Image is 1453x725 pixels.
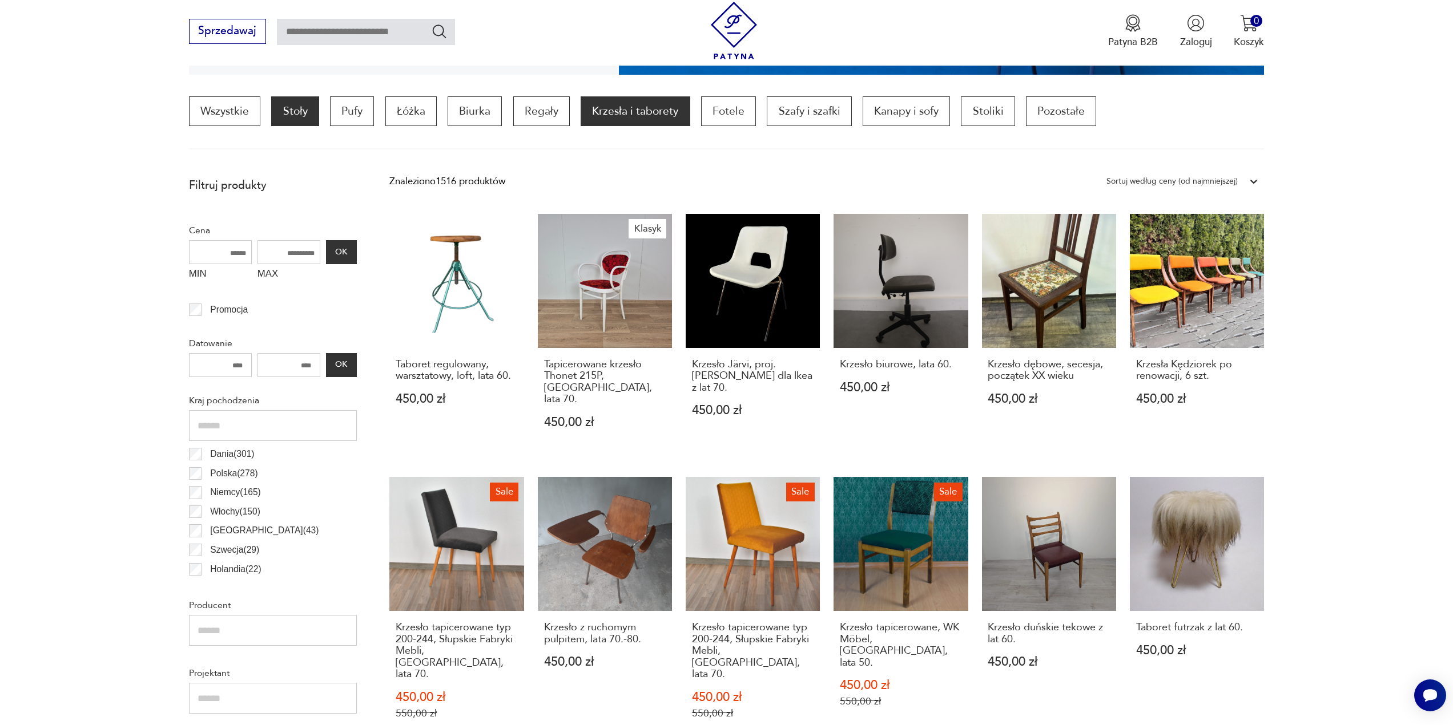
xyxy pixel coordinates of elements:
p: Szwecja ( 29 ) [210,542,259,557]
a: Krzesło Järvi, proj. Niels Gammelgaard dla lkea z lat 70.Krzesło Järvi, proj. [PERSON_NAME] dla l... [686,214,820,455]
a: Stoliki [961,96,1015,126]
a: Pozostałe [1026,96,1096,126]
p: Czechy ( 22 ) [210,581,256,596]
p: 450,00 zł [988,393,1110,405]
p: Zaloguj [1180,35,1212,48]
h3: Taboret regulowany, warsztatowy, loft, lata 60. [396,359,518,382]
p: Cena [189,223,357,238]
p: 450,00 zł [544,416,666,428]
p: Kraj pochodzenia [189,393,357,408]
label: MAX [257,264,320,286]
a: Kanapy i sofy [863,96,950,126]
h3: Krzesło dębowe, secesja, początek XX wieku [988,359,1110,382]
h3: Krzesło duńskie tekowe z lat 60. [988,622,1110,645]
a: Krzesła Kędziorek po renowacji, 6 szt.Krzesła Kędziorek po renowacji, 6 szt.450,00 zł [1130,214,1264,455]
p: 450,00 zł [396,393,518,405]
p: Producent [189,598,357,613]
a: Pufy [330,96,374,126]
p: 450,00 zł [544,656,666,668]
p: Włochy ( 150 ) [210,504,260,519]
p: 550,00 zł [396,707,518,719]
a: Krzesło dębowe, secesja, początek XX wiekuKrzesło dębowe, secesja, początek XX wieku450,00 zł [982,214,1116,455]
button: Zaloguj [1180,14,1212,48]
a: Stoły [271,96,319,126]
a: Wszystkie [189,96,260,126]
p: Holandia ( 22 ) [210,562,261,577]
h3: Tapicerowane krzesło Thonet 215P, [GEOGRAPHIC_DATA], lata 70. [544,359,666,406]
button: 0Koszyk [1234,14,1264,48]
p: 550,00 zł [692,707,814,719]
p: Niemcy ( 165 ) [210,485,260,500]
p: [GEOGRAPHIC_DATA] ( 43 ) [210,523,319,538]
a: Biurka [448,96,502,126]
p: Filtruj produkty [189,178,357,193]
p: 450,00 zł [692,691,814,703]
button: OK [326,353,357,377]
img: Ikona koszyka [1240,14,1258,32]
button: Sprzedawaj [189,19,266,44]
div: Znaleziono 1516 produktów [389,174,505,189]
h3: Krzesło tapicerowane, WK Möbel, [GEOGRAPHIC_DATA], lata 50. [840,622,962,669]
p: Dania ( 301 ) [210,447,254,461]
a: Sprzedawaj [189,27,266,37]
p: 450,00 zł [1136,393,1258,405]
p: Promocja [210,302,248,317]
p: 450,00 zł [988,656,1110,668]
h3: Krzesło tapicerowane typ 200-244, Słupskie Fabryki Mebli, [GEOGRAPHIC_DATA], lata 70. [692,622,814,680]
h3: Krzesło tapicerowane typ 200-244, Słupskie Fabryki Mebli, [GEOGRAPHIC_DATA], lata 70. [396,622,518,680]
p: 550,00 zł [840,695,962,707]
h3: Krzesło z ruchomym pulpitem, lata 70.-80. [544,622,666,645]
button: Szukaj [431,23,448,39]
p: 450,00 zł [396,691,518,703]
label: MIN [189,264,252,286]
div: 0 [1250,15,1262,27]
a: Taboret regulowany, warsztatowy, loft, lata 60.Taboret regulowany, warsztatowy, loft, lata 60.450... [389,214,524,455]
button: Patyna B2B [1108,14,1158,48]
h3: Krzesło Järvi, proj. [PERSON_NAME] dla lkea z lat 70. [692,359,814,394]
a: Regały [513,96,570,126]
a: Ikona medaluPatyna B2B [1108,14,1158,48]
button: OK [326,240,357,264]
img: Patyna - sklep z meblami i dekoracjami vintage [705,2,763,59]
img: Ikona medalu [1124,14,1142,32]
img: Ikonka użytkownika [1187,14,1205,32]
a: Krzesła i taborety [581,96,690,126]
p: 450,00 zł [692,404,814,416]
p: 450,00 zł [1136,645,1258,657]
p: Patyna B2B [1108,35,1158,48]
h3: Taboret futrzak z lat 60. [1136,622,1258,633]
h3: Krzesła Kędziorek po renowacji, 6 szt. [1136,359,1258,382]
a: KlasykTapicerowane krzesło Thonet 215P, Niemcy, lata 70.Tapicerowane krzesło Thonet 215P, [GEOGRA... [538,214,672,455]
h3: Krzesło biurowe, lata 60. [840,359,962,370]
p: 450,00 zł [840,382,962,394]
a: Łóżka [385,96,437,126]
p: 450,00 zł [840,679,962,691]
p: Polska ( 278 ) [210,466,257,481]
p: Projektant [189,666,357,681]
div: Sortuj według ceny (od najmniejszej) [1106,174,1238,189]
a: Krzesło biurowe, lata 60.Krzesło biurowe, lata 60.450,00 zł [834,214,968,455]
p: Datowanie [189,336,357,351]
a: Szafy i szafki [767,96,851,126]
a: Fotele [701,96,756,126]
p: Koszyk [1234,35,1264,48]
iframe: Smartsupp widget button [1414,679,1446,711]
